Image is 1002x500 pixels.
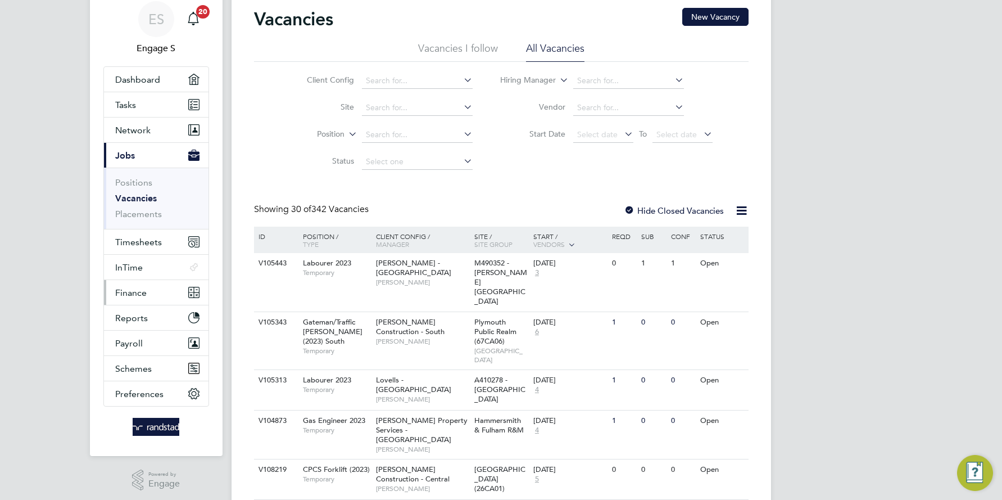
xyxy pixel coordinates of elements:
span: [PERSON_NAME] [376,337,469,346]
span: 342 Vacancies [291,204,369,215]
button: Network [104,118,208,142]
span: Temporary [303,268,370,277]
button: InTime [104,255,208,280]
span: Plymouth Public Realm (67CA06) [474,317,516,346]
button: Engage Resource Center [957,455,993,491]
span: [PERSON_NAME] [376,484,469,493]
span: Finance [115,287,147,298]
button: New Vacancy [682,8,749,26]
span: Payroll [115,338,143,349]
span: Type [303,240,319,249]
div: [DATE] [533,465,606,475]
button: Finance [104,280,208,305]
label: Position [280,129,344,140]
span: [PERSON_NAME] Construction - South [376,317,445,336]
div: Open [697,312,746,333]
div: 0 [668,370,697,391]
span: Preferences [115,389,164,399]
div: Jobs [104,168,208,229]
label: Vendor [501,102,565,112]
span: Temporary [303,475,370,484]
span: [PERSON_NAME] Construction - Central [376,465,450,484]
input: Search for... [362,73,473,89]
a: Placements [115,209,162,219]
div: 0 [638,370,668,391]
span: [PERSON_NAME] [376,278,469,287]
a: Tasks [104,92,208,117]
div: 0 [638,411,668,431]
span: Engage [148,479,180,489]
div: Open [697,411,746,431]
div: V105313 [256,370,295,391]
span: Labourer 2023 [303,375,351,385]
span: 5 [533,475,541,484]
button: Reports [104,305,208,330]
span: Site Group [474,240,513,249]
span: [PERSON_NAME] Property Services - [GEOGRAPHIC_DATA] [376,416,468,444]
span: [PERSON_NAME] [376,445,469,454]
span: 3 [533,268,541,278]
a: 20 [182,1,205,37]
span: M490352 - [PERSON_NAME][GEOGRAPHIC_DATA] [474,258,527,306]
a: Positions [115,177,152,188]
div: 1 [609,312,638,333]
div: 0 [638,312,668,333]
span: [PERSON_NAME] [376,395,469,404]
span: Temporary [303,426,370,435]
div: 0 [609,460,638,480]
span: Manager [376,240,409,249]
div: 1 [638,253,668,274]
button: Jobs [104,143,208,168]
div: 0 [668,411,697,431]
label: Start Date [501,129,565,139]
div: Position / [294,227,373,254]
label: Client Config [289,75,354,85]
span: InTime [115,262,143,273]
span: To [636,127,650,141]
label: Hiring Manager [491,75,556,86]
input: Search for... [573,73,684,89]
span: Gas Engineer 2023 [303,416,365,425]
a: Powered byEngage [132,470,180,491]
div: 1 [609,411,638,431]
input: Search for... [362,127,473,143]
div: Site / [471,227,531,254]
span: Hammersmith & Fulham R&M [474,416,524,435]
img: randstad-logo-retina.png [133,418,179,436]
input: Select one [362,154,473,170]
button: Payroll [104,331,208,355]
span: Timesheets [115,237,162,247]
a: Dashboard [104,67,208,92]
div: 0 [668,460,697,480]
div: 1 [609,370,638,391]
span: Select date [656,129,697,139]
h2: Vacancies [254,8,333,30]
span: Temporary [303,346,370,355]
span: Engage S [103,42,209,55]
span: 20 [196,5,210,19]
div: Open [697,460,746,480]
input: Search for... [362,100,473,116]
span: Schemes [115,363,152,374]
div: Sub [638,227,668,246]
label: Status [289,156,354,166]
span: Tasks [115,100,136,110]
div: 0 [668,312,697,333]
span: CPCS Forklift (2023) [303,465,370,474]
span: A410278 - [GEOGRAPHIC_DATA] [474,375,525,404]
input: Search for... [573,100,684,116]
div: V105443 [256,253,295,274]
div: V108219 [256,460,295,480]
span: Gateman/Traffic [PERSON_NAME] (2023) South [303,317,362,346]
div: Reqd [609,227,638,246]
span: Powered by [148,470,180,479]
div: V105343 [256,312,295,333]
li: Vacancies I follow [418,42,498,62]
span: 4 [533,426,541,435]
div: [DATE] [533,259,606,268]
li: All Vacancies [526,42,584,62]
div: Showing [254,204,371,215]
div: V104873 [256,411,295,431]
span: [GEOGRAPHIC_DATA] (26CA01) [474,465,525,493]
div: 1 [668,253,697,274]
